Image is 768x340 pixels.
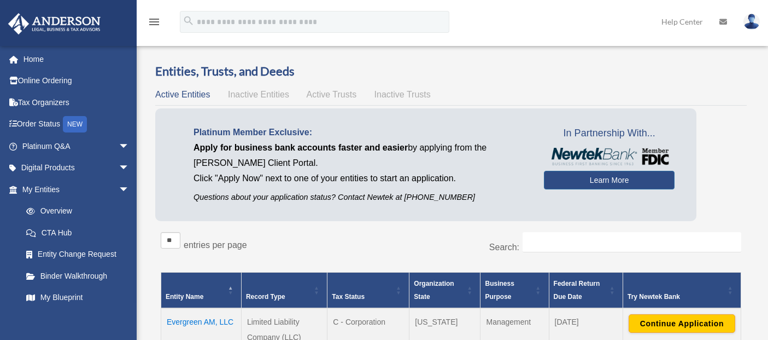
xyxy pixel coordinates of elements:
a: Tax Organizers [8,91,146,113]
span: Apply for business bank accounts faster and easier [194,143,408,152]
span: arrow_drop_down [119,135,140,158]
span: Active Entities [155,90,210,99]
a: CTA Hub [15,222,140,244]
a: menu [148,19,161,28]
div: Try Newtek Bank [628,290,724,303]
i: menu [148,15,161,28]
span: Tax Status [332,293,365,301]
a: Home [8,48,146,70]
label: Search: [489,243,519,252]
h3: Entities, Trusts, and Deeds [155,63,747,80]
span: Inactive Entities [228,90,289,99]
th: Entity Name: Activate to invert sorting [161,273,242,309]
th: Business Purpose: Activate to sort [480,273,549,309]
p: by applying from the [PERSON_NAME] Client Portal. [194,140,527,171]
img: NewtekBankLogoSM.png [549,148,669,165]
a: Online Ordering [8,70,146,92]
span: Inactive Trusts [374,90,431,99]
div: NEW [63,116,87,132]
span: arrow_drop_down [119,157,140,180]
button: Continue Application [629,314,735,333]
a: Learn More [544,171,675,189]
p: Questions about your application status? Contact Newtek at [PHONE_NUMBER] [194,191,527,204]
a: My Blueprint [15,287,140,309]
p: Click "Apply Now" next to one of your entities to start an application. [194,171,527,186]
a: Digital Productsarrow_drop_down [8,157,146,179]
span: Entity Name [166,293,203,301]
img: User Pic [743,14,760,30]
a: Binder Walkthrough [15,265,140,287]
a: Overview [15,200,135,222]
span: arrow_drop_down [119,178,140,201]
span: Organization State [414,280,454,301]
th: Organization State: Activate to sort [409,273,480,309]
span: Federal Return Due Date [554,280,600,301]
label: entries per page [184,240,247,250]
th: Record Type: Activate to sort [241,273,327,309]
i: search [183,15,195,27]
a: Platinum Q&Aarrow_drop_down [8,135,146,157]
span: Record Type [246,293,285,301]
a: My Entitiesarrow_drop_down [8,178,140,200]
p: Platinum Member Exclusive: [194,125,527,140]
th: Try Newtek Bank : Activate to sort [623,273,741,309]
span: Business Purpose [485,280,514,301]
img: Anderson Advisors Platinum Portal [5,13,104,34]
th: Tax Status: Activate to sort [327,273,409,309]
span: In Partnership With... [544,125,675,142]
a: Order StatusNEW [8,113,146,136]
span: Active Trusts [307,90,357,99]
th: Federal Return Due Date: Activate to sort [549,273,623,309]
a: Entity Change Request [15,244,140,266]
